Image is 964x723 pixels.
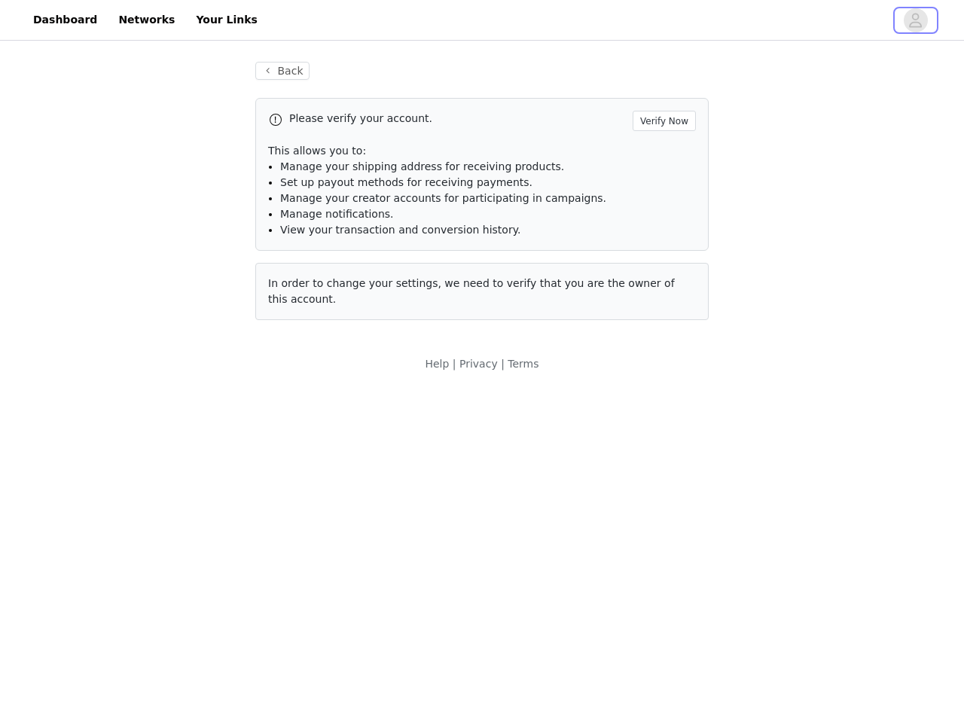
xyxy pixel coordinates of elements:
div: avatar [908,8,923,32]
a: Help [425,358,449,370]
a: Dashboard [24,3,106,37]
button: Back [255,62,310,80]
button: Verify Now [633,111,696,131]
span: Manage your shipping address for receiving products. [280,160,564,172]
span: Manage notifications. [280,208,394,220]
a: Terms [508,358,538,370]
span: View your transaction and conversion history. [280,224,520,236]
p: This allows you to: [268,143,696,159]
span: In order to change your settings, we need to verify that you are the owner of this account. [268,277,675,305]
a: Privacy [459,358,498,370]
span: | [501,358,505,370]
a: Your Links [187,3,267,37]
a: Networks [109,3,184,37]
span: | [453,358,456,370]
p: Please verify your account. [289,111,627,127]
span: Set up payout methods for receiving payments. [280,176,532,188]
span: Manage your creator accounts for participating in campaigns. [280,192,606,204]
